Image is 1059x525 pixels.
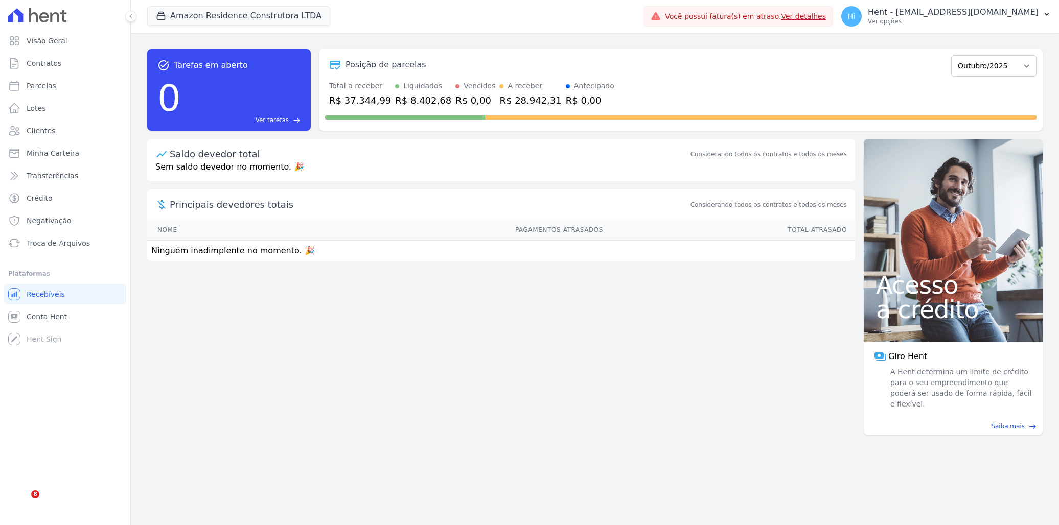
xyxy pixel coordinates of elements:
[4,165,126,186] a: Transferências
[157,59,170,71] span: task_alt
[170,198,688,211] span: Principais devedores totais
[4,210,126,231] a: Negativação
[665,11,826,22] span: Você possui fatura(s) em atraso.
[403,81,442,91] div: Liquidados
[27,289,65,299] span: Recebíveis
[848,13,855,20] span: Hi
[185,115,301,125] a: Ver tarefas east
[27,36,67,46] span: Visão Geral
[27,103,46,113] span: Lotes
[4,53,126,74] a: Contratos
[4,306,126,327] a: Conta Hent
[329,93,391,107] div: R$ 37.344,99
[27,148,79,158] span: Minha Carteira
[27,216,72,226] span: Negativação
[888,367,1032,410] span: A Hent determina um limite de crédito para o seu empreendimento que poderá ser usado de forma ráp...
[4,233,126,253] a: Troca de Arquivos
[455,93,495,107] div: R$ 0,00
[293,116,301,124] span: east
[147,241,855,261] td: Ninguém inadimplente no momento. 🎉
[464,81,495,91] div: Vencidos
[566,93,614,107] div: R$ 0,00
[274,220,604,241] th: Pagamentos Atrasados
[876,297,1030,322] span: a crédito
[991,422,1025,431] span: Saiba mais
[27,193,53,203] span: Crédito
[4,31,126,51] a: Visão Geral
[868,7,1039,17] p: Hent - [EMAIL_ADDRESS][DOMAIN_NAME]
[27,171,78,181] span: Transferências
[27,58,61,68] span: Contratos
[868,17,1039,26] p: Ver opções
[690,150,847,159] div: Considerando todos os contratos e todos os meses
[157,71,181,125] div: 0
[346,59,426,71] div: Posição de parcelas
[781,12,826,20] a: Ver detalhes
[690,200,847,209] span: Considerando todos os contratos e todos os meses
[508,81,542,91] div: A receber
[27,312,67,322] span: Conta Hent
[870,422,1037,431] a: Saiba mais east
[31,490,39,498] span: 8
[4,98,126,118] a: Lotes
[147,161,855,181] p: Sem saldo devedor no momento. 🎉
[147,220,274,241] th: Nome
[876,273,1030,297] span: Acesso
[10,490,35,515] iframe: Intercom live chat
[4,121,126,141] a: Clientes
[574,81,614,91] div: Antecipado
[4,76,126,96] a: Parcelas
[888,350,927,363] span: Giro Hent
[4,188,126,208] a: Crédito
[27,238,90,248] span: Troca de Arquivos
[27,126,55,136] span: Clientes
[4,143,126,163] a: Minha Carteira
[27,81,56,91] span: Parcelas
[174,59,248,71] span: Tarefas em aberto
[256,115,289,125] span: Ver tarefas
[8,268,122,280] div: Plataformas
[4,284,126,304] a: Recebíveis
[170,147,688,161] div: Saldo devedor total
[395,93,451,107] div: R$ 8.402,68
[147,6,330,26] button: Amazon Residence Construtora LTDA
[329,81,391,91] div: Total a receber
[1029,423,1037,431] span: east
[833,2,1059,31] button: Hi Hent - [EMAIL_ADDRESS][DOMAIN_NAME] Ver opções
[499,93,561,107] div: R$ 28.942,31
[604,220,855,241] th: Total Atrasado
